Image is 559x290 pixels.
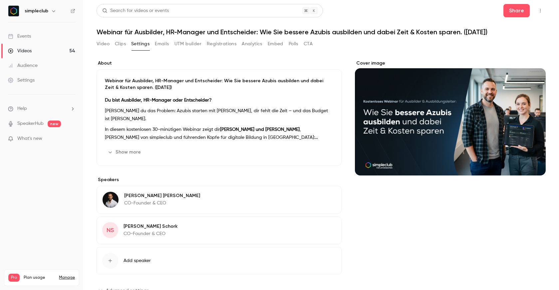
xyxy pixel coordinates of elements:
button: CTA [304,39,313,49]
button: Share [503,4,530,17]
button: UTM builder [174,39,201,49]
button: Registrations [207,39,236,49]
h6: simpleclub [25,8,48,14]
button: Embed [268,39,283,49]
span: NS [107,226,114,235]
span: new [48,121,61,127]
img: simpleclub [8,6,19,16]
div: Settings [8,77,35,84]
button: Clips [115,39,126,49]
section: Cover image [355,60,546,175]
h1: Webinar für Ausbilder, HR-Manager und Entscheider: Wie Sie bessere Azubis ausbilden und dabei Zei... [97,28,546,36]
div: Videos [8,48,32,54]
button: Video [97,39,110,49]
div: Events [8,33,31,40]
li: help-dropdown-opener [8,105,75,112]
span: Plan usage [24,275,55,280]
iframe: Noticeable Trigger [67,136,75,142]
a: Manage [59,275,75,280]
p: CO-Founder & CEO [124,230,177,237]
span: Pro [8,274,20,282]
label: Speakers [97,176,342,183]
p: [PERSON_NAME] du das Problem: Azubis starten mit [PERSON_NAME], dir fehlt die Zeit – und das Budg... [105,107,333,123]
p: Webinar für Ausbilder, HR-Manager und Entscheider: Wie Sie bessere Azubis ausbilden und dabei Zei... [105,78,333,91]
div: Alexander Giesecke[PERSON_NAME] [PERSON_NAME]CO-Founder & CEO [97,186,342,214]
span: What's new [17,135,42,142]
div: Search for videos or events [102,7,169,14]
button: Show more [105,147,145,157]
button: Analytics [242,39,262,49]
strong: [PERSON_NAME] und [PERSON_NAME] [220,127,300,132]
p: [PERSON_NAME] Schork [124,223,177,230]
button: Add speaker [97,247,342,274]
div: Audience [8,62,38,69]
div: NS[PERSON_NAME] SchorkCO-Founder & CEO [97,216,342,244]
span: Help [17,105,27,112]
img: Alexander Giesecke [103,192,119,208]
button: Emails [155,39,169,49]
p: CO-Founder & CEO [124,200,200,206]
span: Add speaker [124,257,151,264]
button: Top Bar Actions [535,5,546,16]
p: In diesem kostenlosen 30-minütigen Webinar zeigt dir , [PERSON_NAME] von simpleclub und führenden... [105,126,333,142]
strong: Du bist Ausbilder, HR-Manager oder Entscheider? [105,98,212,103]
p: [PERSON_NAME] [PERSON_NAME] [124,192,200,199]
button: Polls [289,39,298,49]
a: SpeakerHub [17,120,44,127]
label: Cover image [355,60,546,67]
label: About [97,60,342,67]
button: Settings [131,39,149,49]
